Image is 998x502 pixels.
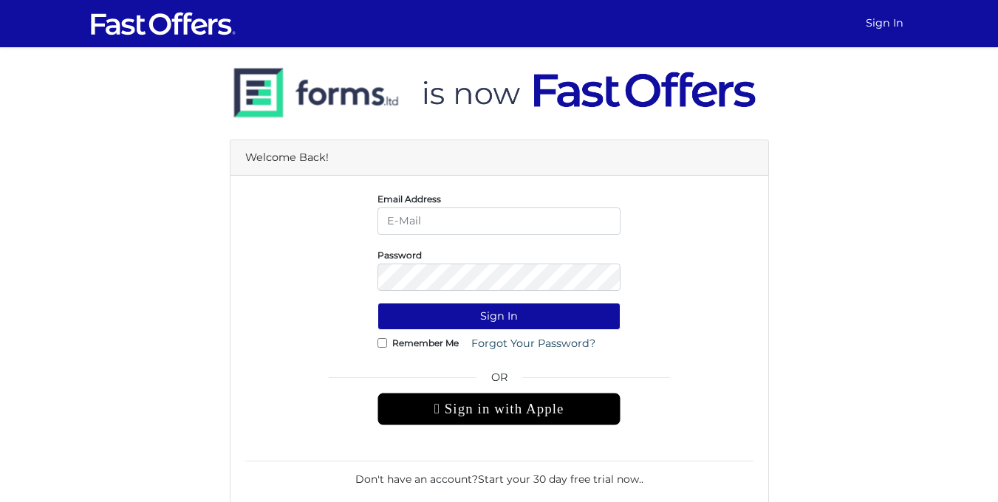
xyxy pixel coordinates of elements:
[230,140,768,176] div: Welcome Back!
[860,9,909,38] a: Sign In
[377,393,621,425] div: Sign in with Apple
[377,369,621,393] span: OR
[478,472,641,486] a: Start your 30 day free trial now.
[462,330,605,357] a: Forgot Your Password?
[377,207,621,235] input: E-Mail
[245,461,753,487] div: Don't have an account? .
[377,253,422,257] label: Password
[377,197,441,201] label: Email Address
[392,341,459,345] label: Remember Me
[377,303,621,330] button: Sign In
